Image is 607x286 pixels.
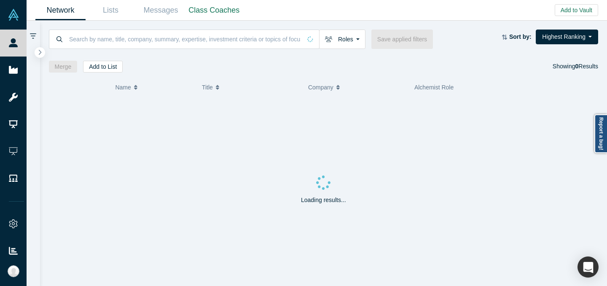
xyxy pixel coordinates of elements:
a: Lists [86,0,136,20]
img: Alchemist Vault Logo [8,9,19,21]
div: Showing [553,61,598,73]
p: Loading results... [301,196,346,205]
button: Add to Vault [555,4,598,16]
button: Name [115,78,193,96]
button: Merge [49,61,78,73]
a: Report a bug! [594,114,607,153]
button: Roles [319,30,365,49]
span: Company [308,78,333,96]
input: Search by name, title, company, summary, expertise, investment criteria or topics of focus [68,29,301,49]
a: Network [35,0,86,20]
strong: 0 [575,63,579,70]
button: Company [308,78,406,96]
a: Messages [136,0,186,20]
button: Highest Ranking [536,30,598,44]
span: Results [575,63,598,70]
span: Alchemist Role [414,84,454,91]
img: Ally Hoang's Account [8,265,19,277]
a: Class Coaches [186,0,242,20]
span: Name [115,78,131,96]
button: Title [202,78,299,96]
span: Title [202,78,213,96]
button: Add to List [83,61,123,73]
strong: Sort by: [509,33,532,40]
button: Save applied filters [371,30,433,49]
